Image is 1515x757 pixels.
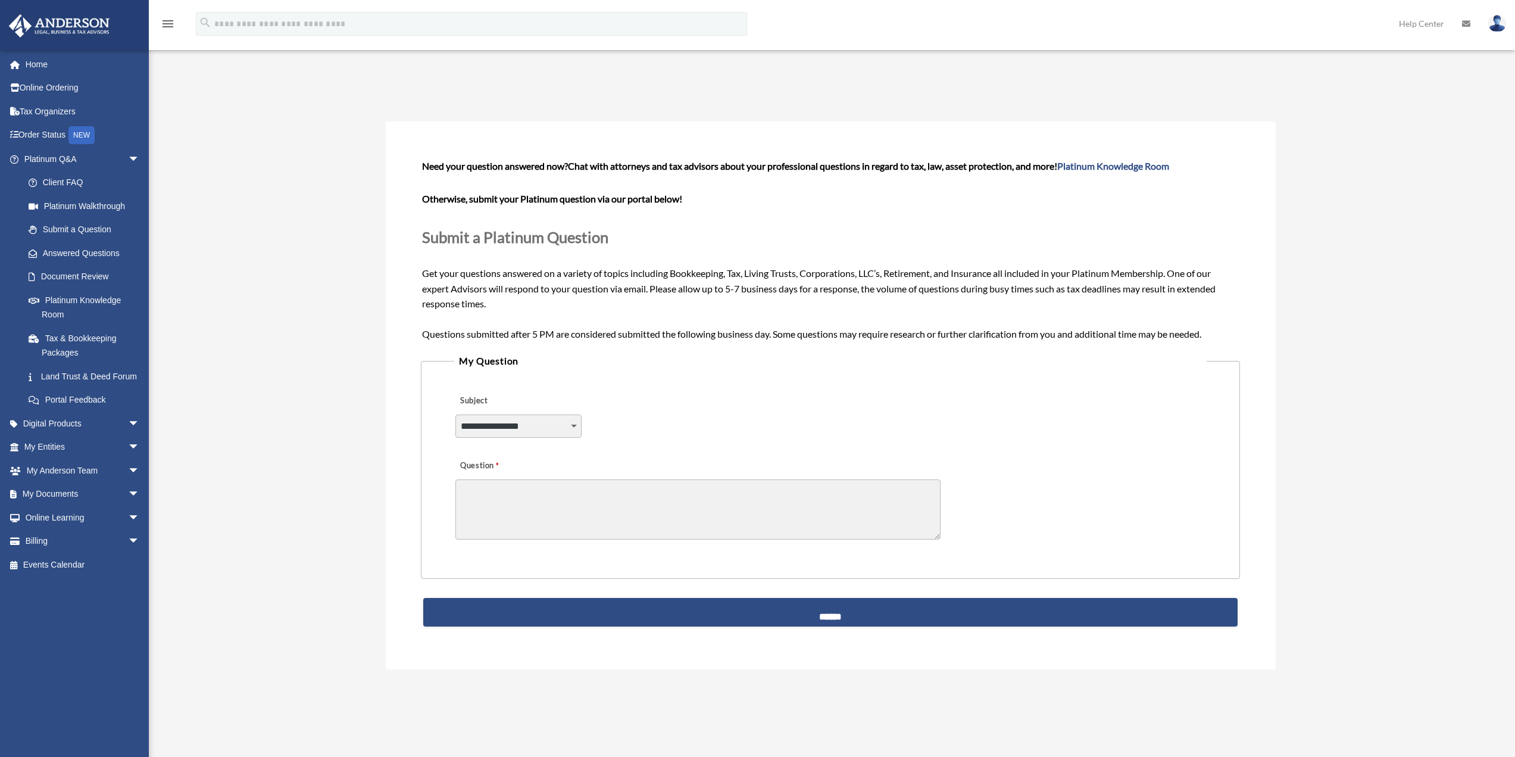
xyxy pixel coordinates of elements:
b: Otherwise, submit your Platinum question via our portal below! [422,193,682,204]
span: arrow_drop_down [128,529,152,554]
a: Answered Questions [17,241,158,265]
a: Platinum Knowledge Room [17,288,158,326]
a: My Entitiesarrow_drop_down [8,435,158,459]
a: Platinum Q&Aarrow_drop_down [8,147,158,171]
span: arrow_drop_down [128,506,152,530]
a: My Anderson Teamarrow_drop_down [8,459,158,482]
span: Chat with attorneys and tax advisors about your professional questions in regard to tax, law, ass... [568,160,1169,172]
label: Question [455,457,548,474]
a: Submit a Question [17,218,152,242]
span: arrow_drop_down [128,412,152,436]
span: arrow_drop_down [128,459,152,483]
a: Tax & Bookkeeping Packages [17,326,158,365]
a: Portal Feedback [17,388,158,412]
a: Digital Productsarrow_drop_down [8,412,158,435]
i: menu [161,17,175,31]
label: Subject [455,392,568,409]
span: arrow_drop_down [128,482,152,507]
img: User Pic [1488,15,1506,32]
span: Get your questions answered on a variety of topics including Bookkeeping, Tax, Living Trusts, Cor... [422,160,1238,339]
a: Land Trust & Deed Forum [17,365,158,388]
a: Client FAQ [17,171,158,195]
img: Anderson Advisors Platinum Portal [5,14,113,38]
a: Order StatusNEW [8,123,158,148]
a: Events Calendar [8,553,158,577]
div: NEW [68,126,95,144]
a: Platinum Knowledge Room [1057,160,1169,172]
a: My Documentsarrow_drop_down [8,482,158,506]
span: arrow_drop_down [128,435,152,460]
a: Platinum Walkthrough [17,194,158,218]
a: Tax Organizers [8,99,158,123]
i: search [199,16,212,29]
a: menu [161,21,175,31]
a: Document Review [17,265,158,289]
span: Submit a Platinum Question [422,228,608,246]
span: Need your question answered now? [422,160,568,172]
a: Online Learningarrow_drop_down [8,506,158,529]
a: Home [8,52,158,76]
a: Online Ordering [8,76,158,100]
legend: My Question [454,353,1206,369]
a: Billingarrow_drop_down [8,529,158,553]
span: arrow_drop_down [128,147,152,172]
